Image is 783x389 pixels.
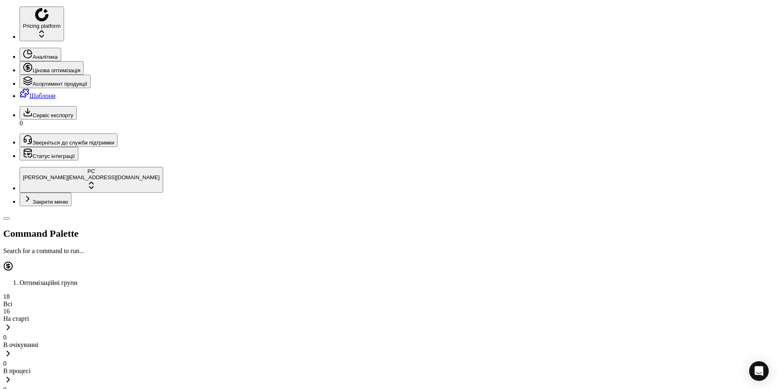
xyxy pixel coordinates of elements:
[3,341,780,349] div: В очікуванні
[33,153,75,159] span: Статус інтеграції
[33,67,80,73] span: Цінова оптимізація
[33,199,68,205] span: Закрити меню
[3,315,780,322] div: На старті
[23,174,68,180] span: [PERSON_NAME]
[3,308,10,315] span: 16
[3,293,10,300] span: 18
[20,61,84,75] button: Цінова оптимізація
[20,75,91,88] button: Асортимент продукції
[3,367,780,375] div: В процесі
[20,193,71,206] button: Закрити меню
[3,360,7,367] span: 0
[20,147,78,160] button: Статус інтеграції
[20,7,64,41] button: Pricing platform
[88,168,95,174] span: РС
[33,140,114,146] span: Зверніться до служби підтримки
[3,247,780,255] p: Search for a command to run...
[23,23,61,29] span: Pricing platform
[33,112,73,118] span: Сервіс експорту
[3,217,10,220] button: Toggle Sidebar
[749,361,769,381] div: Open Intercom Messenger
[3,334,7,341] span: 0
[20,167,163,193] button: РС[PERSON_NAME][EMAIL_ADDRESS][DOMAIN_NAME]
[3,228,780,239] h2: Command Palette
[20,279,77,286] span: Оптимізаційні групи
[29,92,55,99] span: Шаблони
[33,81,87,87] span: Асортимент продукції
[20,120,780,127] div: 0
[20,106,77,120] button: Сервіс експорту
[68,174,160,180] span: [EMAIL_ADDRESS][DOMAIN_NAME]
[20,48,61,61] button: Аналітика
[3,279,780,287] nav: breadcrumb
[33,54,58,60] span: Аналітика
[20,133,117,147] button: Зверніться до служби підтримки
[3,300,780,308] div: Всі
[20,92,55,99] a: Шаблони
